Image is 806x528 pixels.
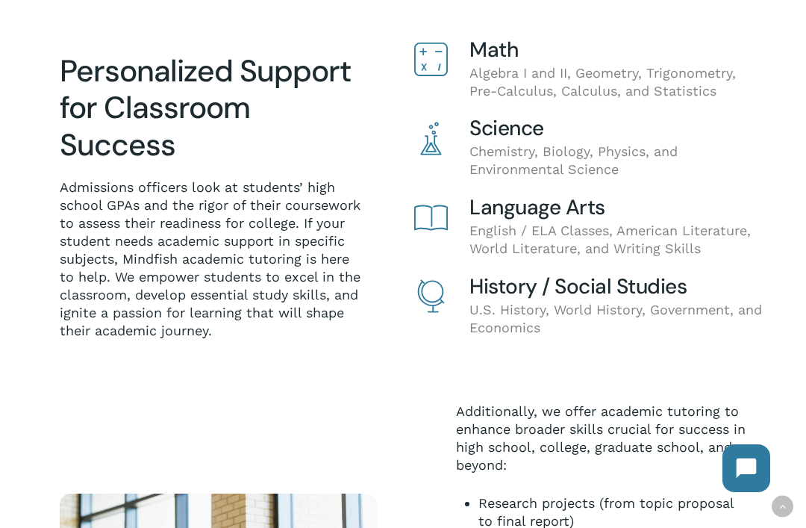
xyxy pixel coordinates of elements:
h4: Language Arts [469,196,763,219]
h4: Science [469,117,763,140]
h4: Math [469,39,763,61]
p: Additionally, we offer academic tutoring to enhance broader skills crucial for success in high sc... [456,403,746,494]
iframe: Chatbot [468,429,785,507]
div: English / ELA Classes, American Literature, World Literature, and Writing Skills [469,196,763,258]
h4: History / Social Studies [469,276,763,298]
div: U.S. History, World History, Government, and Economics [469,276,763,337]
div: Chemistry, Biology, Physics, and Environmental Science [469,117,763,178]
div: Algebra I and II, Geometry, Trigonometry, Pre-Calculus, Calculus, and Statistics [469,39,763,100]
p: Admissions officers look at students’ high school GPAs and the rigor of their coursework to asses... [60,178,362,340]
h2: Personalized Support for Classroom Success [60,53,362,164]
